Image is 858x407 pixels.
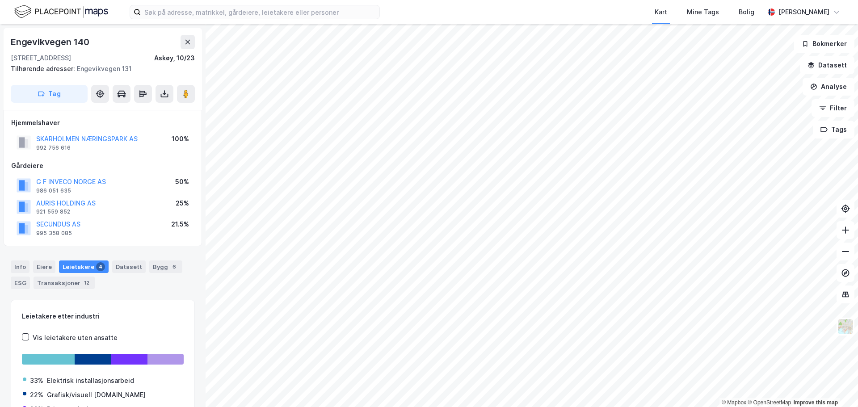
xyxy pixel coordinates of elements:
div: [STREET_ADDRESS] [11,53,71,63]
button: Filter [812,99,854,117]
div: Leietakere [59,260,109,273]
div: Engevikvegen 140 [11,35,91,49]
div: 986 051 635 [36,187,71,194]
div: Kontrollprogram for chat [813,364,858,407]
div: Mine Tags [687,7,719,17]
a: Mapbox [722,399,746,406]
button: Datasett [800,56,854,74]
iframe: Chat Widget [813,364,858,407]
div: Transaksjoner [34,277,95,289]
div: 33% [30,375,43,386]
div: Elektrisk installasjonsarbeid [47,375,134,386]
div: 6 [170,262,179,271]
div: 4 [96,262,105,271]
div: 22% [30,390,43,400]
div: Grafisk/visuell [DOMAIN_NAME] [47,390,146,400]
div: 21.5% [171,219,189,230]
input: Søk på adresse, matrikkel, gårdeiere, leietakere eller personer [141,5,379,19]
div: Bygg [149,260,182,273]
img: Z [837,318,854,335]
div: Gårdeiere [11,160,194,171]
a: Improve this map [794,399,838,406]
div: Vis leietakere uten ansatte [33,332,118,343]
div: Info [11,260,29,273]
div: Hjemmelshaver [11,117,194,128]
div: 921 559 852 [36,208,70,215]
div: Eiere [33,260,55,273]
div: Askøy, 10/23 [154,53,195,63]
div: 995 358 085 [36,230,72,237]
div: Leietakere etter industri [22,311,184,322]
button: Tag [11,85,88,103]
div: [PERSON_NAME] [778,7,829,17]
button: Analyse [803,78,854,96]
div: 50% [175,176,189,187]
div: 25% [176,198,189,209]
button: Bokmerker [794,35,854,53]
div: 992 756 616 [36,144,71,151]
img: logo.f888ab2527a4732fd821a326f86c7f29.svg [14,4,108,20]
div: ESG [11,277,30,289]
div: Bolig [739,7,754,17]
div: 12 [82,278,91,287]
div: Engevikvegen 131 [11,63,188,74]
a: OpenStreetMap [748,399,791,406]
div: Datasett [112,260,146,273]
span: Tilhørende adresser: [11,65,77,72]
div: 100% [172,134,189,144]
div: Kart [655,7,667,17]
button: Tags [813,121,854,138]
